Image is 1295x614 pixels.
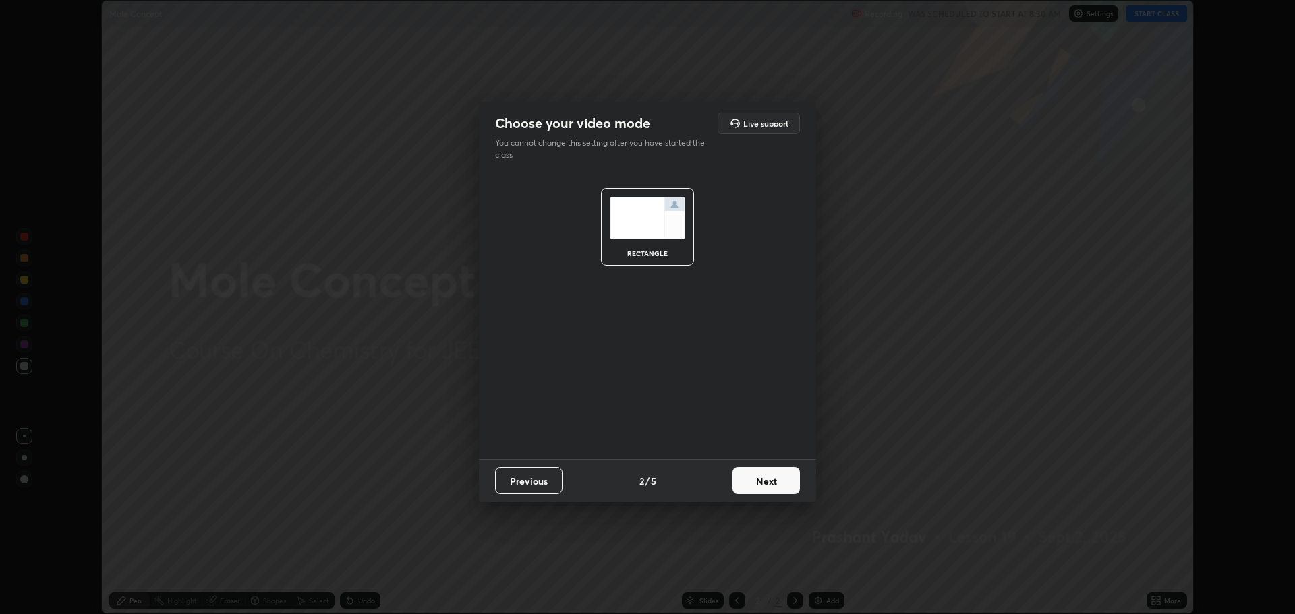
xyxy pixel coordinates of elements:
img: normalScreenIcon.ae25ed63.svg [610,197,685,239]
button: Next [732,467,800,494]
p: You cannot change this setting after you have started the class [495,137,714,161]
h5: Live support [743,119,788,127]
h4: 2 [639,474,644,488]
h4: / [645,474,650,488]
h2: Choose your video mode [495,115,650,132]
div: rectangle [621,250,674,257]
h4: 5 [651,474,656,488]
button: Previous [495,467,563,494]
